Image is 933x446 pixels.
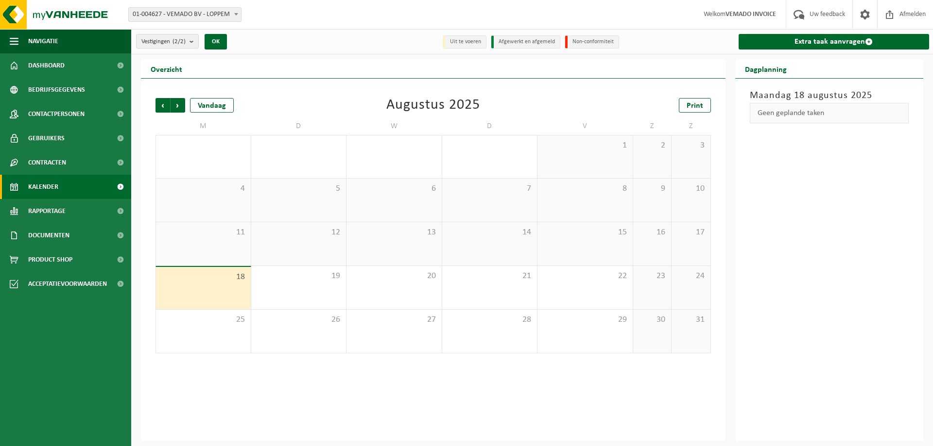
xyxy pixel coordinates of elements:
[750,103,909,123] div: Geen geplande taken
[128,7,242,22] span: 01-004627 - VEMADO BV - LOPPEM
[676,314,705,325] span: 31
[28,78,85,102] span: Bedrijfsgegevens
[447,314,533,325] span: 28
[679,98,711,113] a: Print
[447,271,533,281] span: 21
[386,98,480,113] div: Augustus 2025
[256,227,342,238] span: 12
[638,314,667,325] span: 30
[542,227,628,238] span: 15
[676,271,705,281] span: 24
[739,34,930,50] a: Extra taak aanvragen
[351,227,437,238] span: 13
[161,272,246,282] span: 18
[537,117,633,135] td: V
[28,29,58,53] span: Navigatie
[638,183,667,194] span: 9
[141,59,192,78] h2: Overzicht
[726,11,776,18] strong: VEMADO INVOICE
[141,34,186,49] span: Vestigingen
[542,314,628,325] span: 29
[256,271,342,281] span: 19
[173,38,186,45] count: (2/2)
[28,199,66,223] span: Rapportage
[687,102,703,110] span: Print
[28,102,85,126] span: Contactpersonen
[676,183,705,194] span: 10
[256,314,342,325] span: 26
[28,175,58,199] span: Kalender
[256,183,342,194] span: 5
[672,117,710,135] td: Z
[171,98,185,113] span: Volgende
[491,35,560,49] li: Afgewerkt en afgemeld
[351,271,437,281] span: 20
[565,35,619,49] li: Non-conformiteit
[28,223,69,248] span: Documenten
[542,140,628,151] span: 1
[28,126,65,150] span: Gebruikers
[346,117,442,135] td: W
[542,183,628,194] span: 8
[676,227,705,238] span: 17
[129,8,241,21] span: 01-004627 - VEMADO BV - LOPPEM
[28,248,72,272] span: Product Shop
[161,314,246,325] span: 25
[735,59,796,78] h2: Dagplanning
[136,34,199,49] button: Vestigingen(2/2)
[351,314,437,325] span: 27
[161,183,246,194] span: 4
[447,227,533,238] span: 14
[442,117,538,135] td: D
[638,227,667,238] span: 16
[750,88,909,103] h3: Maandag 18 augustus 2025
[155,117,251,135] td: M
[676,140,705,151] span: 3
[443,35,486,49] li: Uit te voeren
[190,98,234,113] div: Vandaag
[205,34,227,50] button: OK
[638,140,667,151] span: 2
[161,227,246,238] span: 11
[447,183,533,194] span: 7
[542,271,628,281] span: 22
[28,53,65,78] span: Dashboard
[28,150,66,175] span: Contracten
[251,117,347,135] td: D
[638,271,667,281] span: 23
[28,272,107,296] span: Acceptatievoorwaarden
[351,183,437,194] span: 6
[633,117,672,135] td: Z
[155,98,170,113] span: Vorige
